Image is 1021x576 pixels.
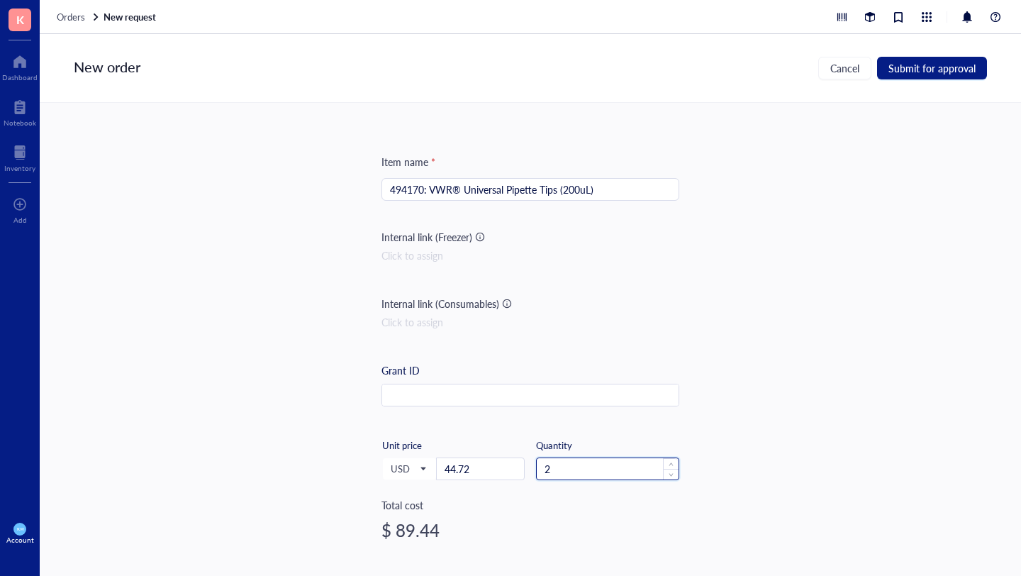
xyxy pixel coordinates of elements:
[4,141,35,172] a: Inventory
[16,11,24,28] span: K
[4,96,36,127] a: Notebook
[818,57,871,79] button: Cancel
[381,296,499,311] div: Internal link (Consumables)
[536,439,679,452] div: Quantity
[4,118,36,127] div: Notebook
[381,362,420,378] div: Grant ID
[381,519,679,541] div: $ 89.44
[104,11,159,23] a: New request
[669,462,674,467] span: up
[669,472,674,477] span: down
[6,536,34,544] div: Account
[381,248,679,263] div: Click to assign
[877,57,987,79] button: Submit for approval
[16,526,23,531] span: KW
[2,50,38,82] a: Dashboard
[4,164,35,172] div: Inventory
[381,497,679,513] div: Total cost
[663,469,679,480] span: Decrease Value
[13,216,27,224] div: Add
[888,62,976,74] span: Submit for approval
[57,10,85,23] span: Orders
[74,57,140,79] div: New order
[830,62,859,74] span: Cancel
[381,229,472,245] div: Internal link (Freezer)
[57,11,101,23] a: Orders
[2,73,38,82] div: Dashboard
[391,463,425,475] span: USD
[381,314,679,330] div: Click to assign
[382,439,471,452] div: Unit price
[381,154,435,170] div: Item name
[663,458,679,469] span: Increase Value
